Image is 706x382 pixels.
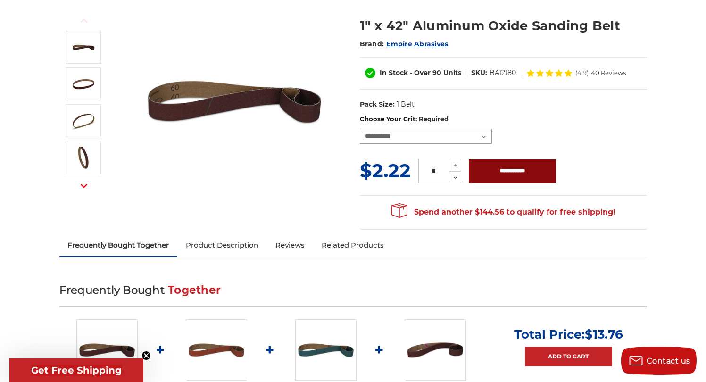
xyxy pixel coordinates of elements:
dt: SKU: [471,68,487,78]
span: - Over [410,68,431,77]
img: 1" x 42" Aluminum Oxide Belt [76,319,138,381]
span: In Stock [380,68,408,77]
div: Get Free ShippingClose teaser [9,358,143,382]
span: Together [168,283,221,297]
dd: BA12180 [490,68,516,78]
span: Frequently Bought [59,283,165,297]
a: Product Description [177,235,267,256]
a: Related Products [313,235,392,256]
span: Get Free Shipping [31,365,122,376]
span: $13.76 [585,327,623,342]
img: 1" x 42" Sanding Belt AOX [72,109,95,133]
img: 1" x 42" Aluminum Oxide Belt [140,7,329,195]
button: Contact us [621,347,697,375]
span: 90 [432,68,441,77]
dt: Pack Size: [360,100,395,109]
img: 1" x 42" - Aluminum Oxide Sanding Belt [72,146,95,169]
span: Spend another $144.56 to qualify for free shipping! [391,208,615,216]
label: Choose Your Grit: [360,115,647,124]
span: Contact us [647,357,690,365]
a: Reviews [267,235,313,256]
a: Add to Cart [525,347,612,366]
span: Units [443,68,461,77]
button: Close teaser [141,351,151,360]
span: $2.22 [360,159,411,182]
small: Required [419,115,449,123]
p: Total Price: [514,327,623,342]
h1: 1" x 42" Aluminum Oxide Sanding Belt [360,17,647,35]
button: Previous [73,10,95,31]
span: Brand: [360,40,384,48]
span: 40 Reviews [591,70,626,76]
a: Empire Abrasives [386,40,448,48]
span: (4.9) [575,70,589,76]
img: 1" x 42" Aluminum Oxide Sanding Belt [72,72,95,96]
dd: 1 Belt [397,100,415,109]
a: Frequently Bought Together [59,235,178,256]
button: Next [73,176,95,196]
img: 1" x 42" Aluminum Oxide Belt [72,35,95,59]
